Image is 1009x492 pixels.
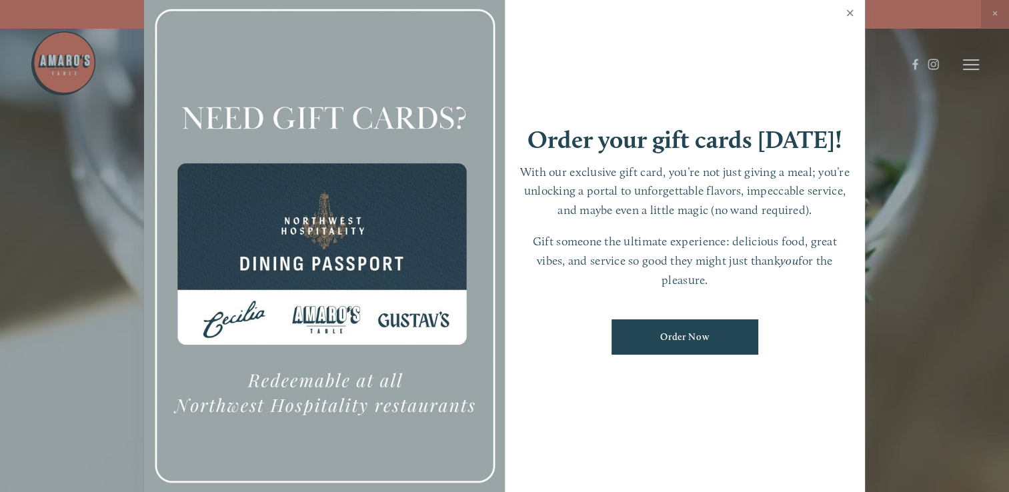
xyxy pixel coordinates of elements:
em: you [780,253,798,267]
p: With our exclusive gift card, you’re not just giving a meal; you’re unlocking a portal to unforge... [518,163,852,220]
p: Gift someone the ultimate experience: delicious food, great vibes, and service so good they might... [518,232,852,289]
a: Order Now [612,319,758,355]
h1: Order your gift cards [DATE]! [528,127,842,152]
